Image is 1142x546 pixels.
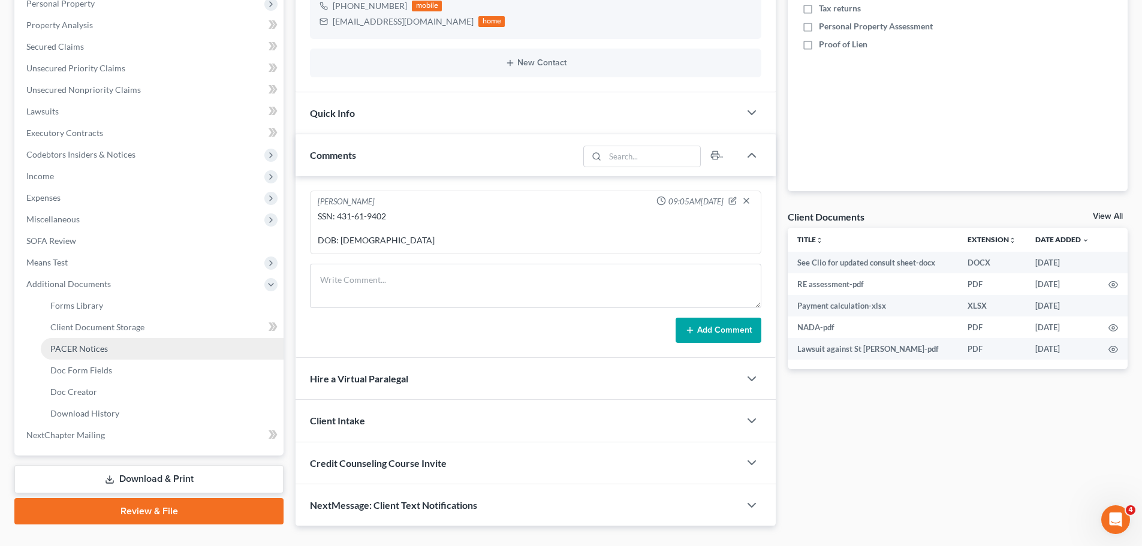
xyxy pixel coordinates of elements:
[41,338,284,360] a: PACER Notices
[50,322,144,332] span: Client Document Storage
[968,235,1016,244] a: Extensionunfold_more
[17,122,284,144] a: Executory Contracts
[958,295,1026,316] td: XLSX
[26,236,76,246] span: SOFA Review
[788,316,958,338] td: NADA-pdf
[788,273,958,295] td: RE assessment-pdf
[17,58,284,79] a: Unsecured Priority Claims
[605,146,701,167] input: Search...
[816,237,823,244] i: unfold_more
[797,235,823,244] a: Titleunfold_more
[14,498,284,524] a: Review & File
[41,360,284,381] a: Doc Form Fields
[668,196,724,207] span: 09:05AM[DATE]
[17,230,284,252] a: SOFA Review
[1009,237,1016,244] i: unfold_more
[26,279,111,289] span: Additional Documents
[819,38,867,50] span: Proof of Lien
[17,36,284,58] a: Secured Claims
[17,101,284,122] a: Lawsuits
[1126,505,1135,515] span: 4
[1093,212,1123,221] a: View All
[26,214,80,224] span: Miscellaneous
[50,343,108,354] span: PACER Notices
[310,373,408,384] span: Hire a Virtual Paralegal
[788,210,864,223] div: Client Documents
[41,295,284,316] a: Forms Library
[26,149,135,159] span: Codebtors Insiders & Notices
[788,252,958,273] td: See Clio for updated consult sheet-docx
[17,14,284,36] a: Property Analysis
[958,338,1026,360] td: PDF
[1026,338,1099,360] td: [DATE]
[26,171,54,181] span: Income
[320,58,752,68] button: New Contact
[1026,252,1099,273] td: [DATE]
[788,295,958,316] td: Payment calculation-xlsx
[41,403,284,424] a: Download History
[310,107,355,119] span: Quick Info
[318,196,375,208] div: [PERSON_NAME]
[788,338,958,360] td: Lawsuit against St [PERSON_NAME]-pdf
[26,257,68,267] span: Means Test
[14,465,284,493] a: Download & Print
[26,430,105,440] span: NextChapter Mailing
[17,79,284,101] a: Unsecured Nonpriority Claims
[26,128,103,138] span: Executory Contracts
[958,252,1026,273] td: DOCX
[26,41,84,52] span: Secured Claims
[50,408,119,418] span: Download History
[41,316,284,338] a: Client Document Storage
[310,149,356,161] span: Comments
[1026,273,1099,295] td: [DATE]
[1082,237,1089,244] i: expand_more
[26,106,59,116] span: Lawsuits
[1026,316,1099,338] td: [DATE]
[1035,235,1089,244] a: Date Added expand_more
[958,316,1026,338] td: PDF
[958,273,1026,295] td: PDF
[318,210,754,246] div: SSN: 431-61-9402 DOB: [DEMOGRAPHIC_DATA]
[676,318,761,343] button: Add Comment
[1101,505,1130,534] iframe: Intercom live chat
[26,63,125,73] span: Unsecured Priority Claims
[26,20,93,30] span: Property Analysis
[1026,295,1099,316] td: [DATE]
[26,192,61,203] span: Expenses
[50,300,103,310] span: Forms Library
[50,387,97,397] span: Doc Creator
[478,16,505,27] div: home
[26,85,141,95] span: Unsecured Nonpriority Claims
[41,381,284,403] a: Doc Creator
[333,16,474,28] div: [EMAIL_ADDRESS][DOMAIN_NAME]
[412,1,442,11] div: mobile
[50,365,112,375] span: Doc Form Fields
[819,2,861,14] span: Tax returns
[819,20,933,32] span: Personal Property Assessment
[17,424,284,446] a: NextChapter Mailing
[310,415,365,426] span: Client Intake
[310,499,477,511] span: NextMessage: Client Text Notifications
[310,457,447,469] span: Credit Counseling Course Invite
